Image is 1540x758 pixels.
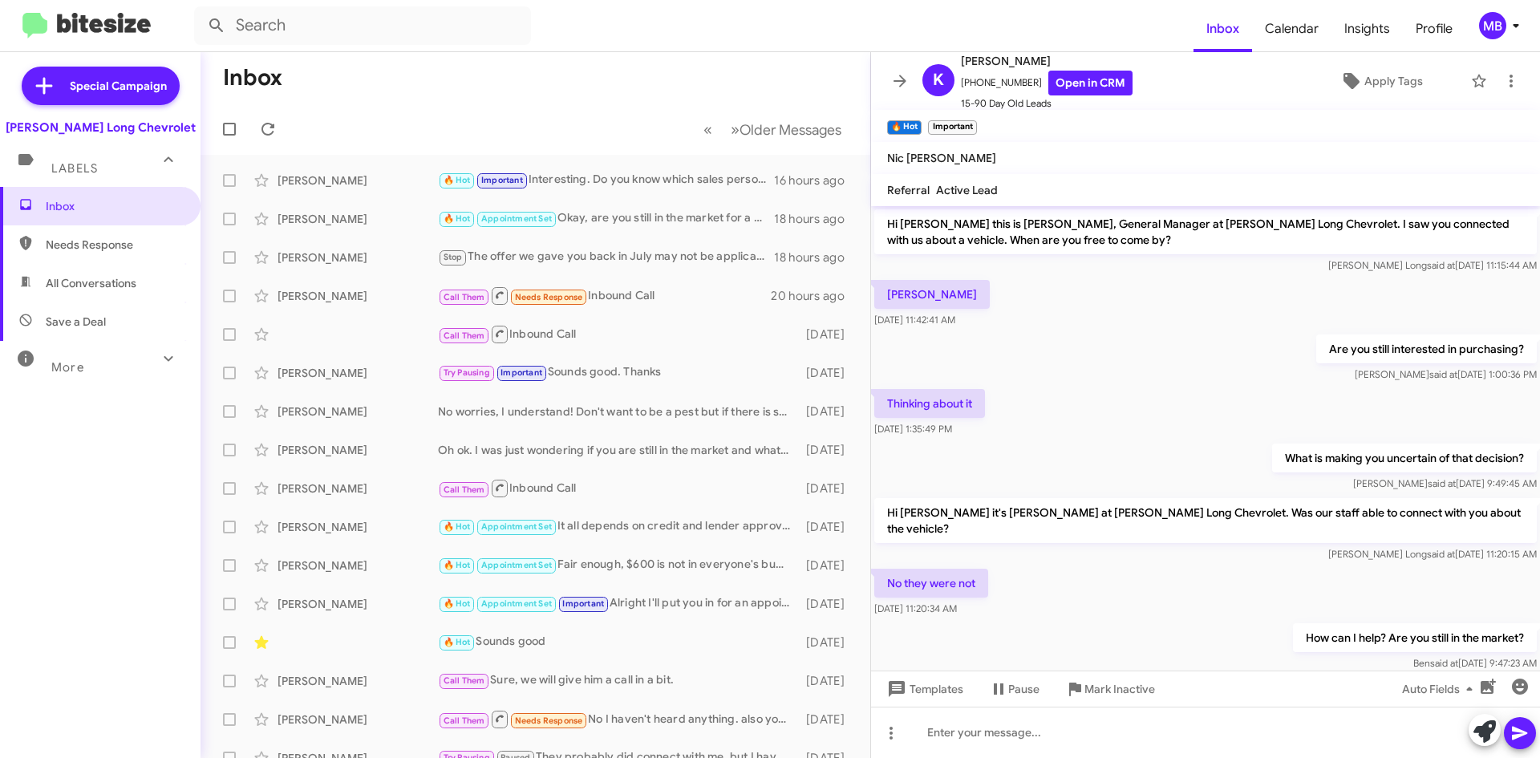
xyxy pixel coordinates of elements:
h1: Inbox [223,65,282,91]
span: Auto Fields [1402,675,1479,703]
span: Call Them [444,715,485,726]
span: Needs Response [515,292,583,302]
span: [PERSON_NAME] [DATE] 1:00:36 PM [1355,368,1537,380]
span: [PERSON_NAME] Long [DATE] 11:20:15 AM [1328,548,1537,560]
span: [DATE] 1:35:49 PM [874,423,952,435]
span: [DATE] 11:42:41 AM [874,314,955,326]
span: 🔥 Hot [444,637,471,647]
a: Inbox [1193,6,1252,52]
span: Needs Response [46,237,182,253]
span: said at [1430,657,1458,669]
div: Okay, are you still in the market for a vehicle? [438,209,774,228]
span: Apply Tags [1364,67,1423,95]
div: No worries, I understand! Don't want to be a pest but if there is something I can find for you pl... [438,403,798,420]
div: [PERSON_NAME] [278,480,438,497]
span: 🔥 Hot [444,598,471,609]
div: [DATE] [798,673,857,689]
button: Auto Fields [1389,675,1492,703]
div: 16 hours ago [774,172,857,188]
button: Next [721,113,851,146]
div: [DATE] [798,557,857,574]
span: Ben [DATE] 9:47:23 AM [1413,657,1537,669]
span: K [933,67,944,93]
div: MB [1479,12,1506,39]
span: Call Them [444,292,485,302]
div: [PERSON_NAME] [278,519,438,535]
div: [PERSON_NAME] [278,249,438,266]
div: [PERSON_NAME] [278,365,438,381]
p: Hi [PERSON_NAME] this is [PERSON_NAME], General Manager at [PERSON_NAME] Long Chevrolet. I saw yo... [874,209,1537,254]
div: Inbound Call [438,478,798,498]
p: Are you still interested in purchasing? [1316,334,1537,363]
div: [DATE] [798,326,857,343]
span: [PHONE_NUMBER] [961,71,1133,95]
p: No they were not [874,569,988,598]
button: Mark Inactive [1052,675,1168,703]
a: Profile [1403,6,1465,52]
span: Inbox [46,198,182,214]
div: 18 hours ago [774,249,857,266]
div: [DATE] [798,519,857,535]
span: said at [1429,368,1457,380]
span: Appointment Set [481,521,552,532]
div: No I haven't heard anything. also you should be having contact with [PERSON_NAME] via text. [PHON... [438,709,798,729]
div: 20 hours ago [771,288,857,304]
div: [PERSON_NAME] Long Chevrolet [6,120,196,136]
a: Calendar [1252,6,1331,52]
p: How can I help? Are you still in the market? [1293,623,1537,652]
div: [DATE] [798,442,857,458]
div: [PERSON_NAME] [278,403,438,420]
div: [DATE] [798,711,857,728]
span: 🔥 Hot [444,175,471,185]
input: Search [194,6,531,45]
div: [PERSON_NAME] [278,172,438,188]
span: Appointment Set [481,213,552,224]
span: Appointment Set [481,598,552,609]
div: [DATE] [798,365,857,381]
div: Interesting. Do you know which sales person that was? [438,171,774,189]
div: [PERSON_NAME] [278,288,438,304]
span: Active Lead [936,183,998,197]
div: Inbound Call [438,286,771,306]
span: Important [562,598,604,609]
span: « [703,120,712,140]
div: [PERSON_NAME] [278,673,438,689]
span: Pause [1008,675,1039,703]
span: Referral [887,183,930,197]
a: Open in CRM [1048,71,1133,95]
a: Special Campaign [22,67,180,105]
span: said at [1427,259,1455,271]
small: Important [928,120,976,135]
nav: Page navigation example [695,113,851,146]
div: [PERSON_NAME] [278,557,438,574]
div: [DATE] [798,480,857,497]
div: Sounds good [438,633,798,651]
p: What is making you uncertain of that decision? [1272,444,1537,472]
button: Apply Tags [1299,67,1463,95]
p: Thinking about it [874,389,985,418]
div: Inbound Call [438,324,798,344]
span: Important [481,175,523,185]
span: Call Them [444,330,485,341]
div: Alright I'll put you in for an appointment at 11:30. Our address is [STREET_ADDRESS] [438,594,798,613]
p: [PERSON_NAME] [874,280,990,309]
button: Templates [871,675,976,703]
span: Labels [51,161,98,176]
span: Stop [444,252,463,262]
button: Previous [694,113,722,146]
p: Hi [PERSON_NAME] it's [PERSON_NAME] at [PERSON_NAME] Long Chevrolet. Was our staff able to connec... [874,498,1537,543]
div: [PERSON_NAME] [278,442,438,458]
span: Important [500,367,542,378]
span: 🔥 Hot [444,560,471,570]
span: 15-90 Day Old Leads [961,95,1133,111]
span: Older Messages [740,121,841,139]
span: » [731,120,740,140]
div: Sounds good. Thanks [438,363,798,382]
a: Insights [1331,6,1403,52]
div: 18 hours ago [774,211,857,227]
span: Needs Response [515,715,583,726]
span: [PERSON_NAME] Long [DATE] 11:15:44 AM [1328,259,1537,271]
span: Nic [PERSON_NAME] [887,151,996,165]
